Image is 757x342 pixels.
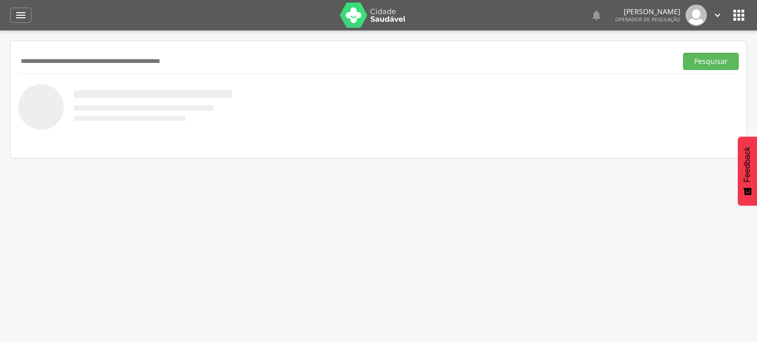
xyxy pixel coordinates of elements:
[731,7,747,23] i: 
[10,8,31,23] a: 
[15,9,27,21] i: 
[590,9,602,21] i: 
[683,53,739,70] button: Pesquisar
[615,16,680,23] span: Operador de regulação
[743,147,752,182] span: Feedback
[712,10,723,21] i: 
[615,8,680,15] p: [PERSON_NAME]
[590,5,602,26] a: 
[712,5,723,26] a: 
[738,136,757,206] button: Feedback - Mostrar pesquisa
